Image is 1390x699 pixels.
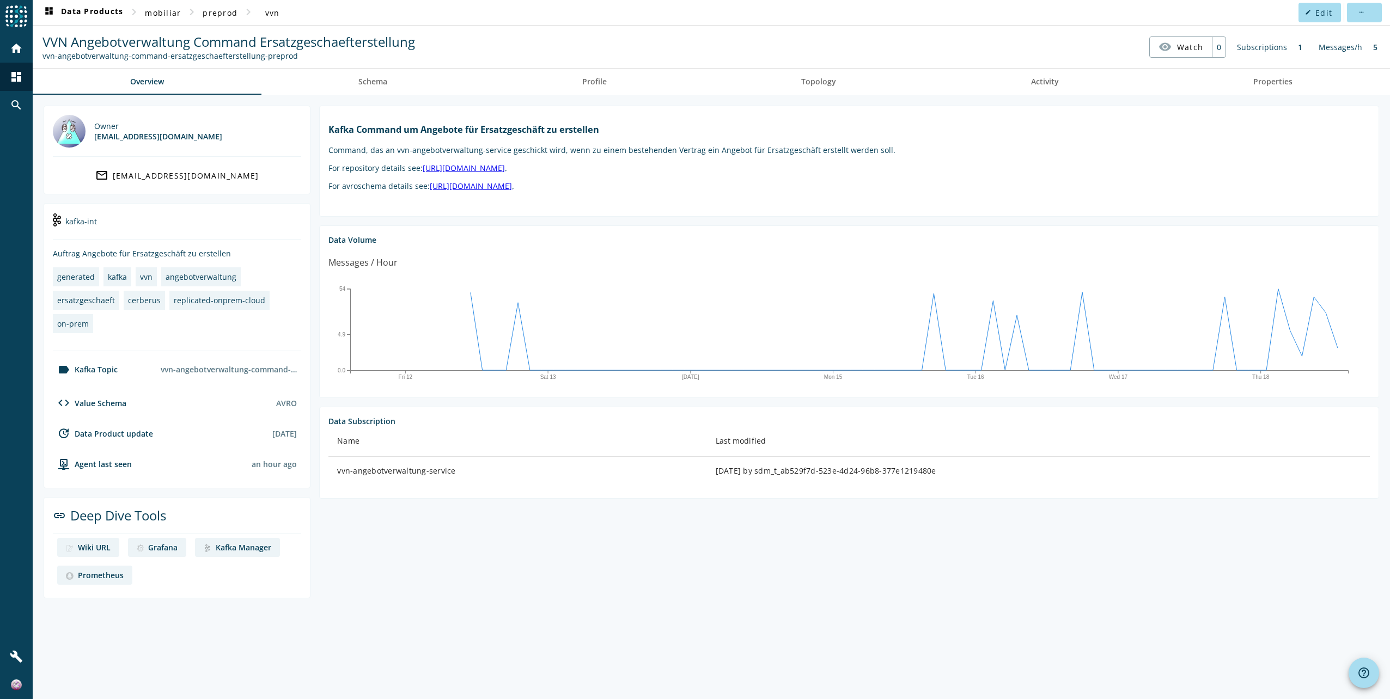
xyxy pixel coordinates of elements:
[1177,38,1203,57] span: Watch
[95,169,108,182] mat-icon: mail_outline
[203,8,237,18] span: preprod
[53,457,132,470] div: agent-env-preprod
[10,99,23,112] mat-icon: search
[1357,666,1370,679] mat-icon: help_outline
[156,360,301,379] div: vvn-angebotverwaltung-command-ersatzgeschaefterstellung-preprod
[53,363,118,376] div: Kafka Topic
[53,213,61,226] img: kafka-int
[276,398,297,408] div: AVRO
[1298,3,1341,22] button: Edit
[42,51,415,61] div: Kafka Topic: vvn-angebotverwaltung-command-ersatzgeschaefterstellung-preprod
[801,78,836,85] span: Topology
[1253,78,1293,85] span: Properties
[53,396,126,409] div: Value Schema
[108,272,127,282] div: kafka
[328,181,1370,191] p: For avroschema details see: .
[137,544,144,552] img: deep dive image
[141,3,185,22] button: mobiliar
[10,70,23,83] mat-icon: dashboard
[10,42,23,55] mat-icon: home
[1150,37,1212,57] button: Watch
[113,170,259,181] div: [EMAIL_ADDRESS][DOMAIN_NAME]
[57,396,70,409] mat-icon: code
[824,374,843,380] text: Mon 15
[430,181,512,191] a: [URL][DOMAIN_NAME]
[78,542,111,553] div: Wiki URL
[1252,374,1270,380] text: Thu 18
[707,426,1370,457] th: Last modified
[328,235,1370,245] div: Data Volume
[328,145,1370,155] p: Command, das an vvn-angebotverwaltung-service geschickt wird, wenn zu einem bestehenden Vertrag e...
[1109,374,1128,380] text: Wed 17
[57,295,115,305] div: ersatzgeschaeft
[540,374,556,380] text: Sat 13
[216,542,271,553] div: Kafka Manager
[272,428,297,439] div: [DATE]
[53,248,301,259] div: Auftrag Angebote für Ersatzgeschäft zu erstellen
[57,318,89,329] div: on-prem
[1031,78,1059,85] span: Activity
[140,272,153,282] div: vvn
[1212,37,1226,57] div: 0
[338,367,345,373] text: 0.0
[94,121,222,131] div: Owner
[174,295,265,305] div: replicated-onprem-cloud
[10,650,23,663] mat-icon: build
[42,33,415,51] span: VVN Angebotverwaltung Command Ersatzgeschaefterstellung
[337,465,698,476] div: vvn-angebotverwaltung-service
[328,256,398,269] div: Messages / Hour
[265,8,280,18] span: vvn
[1232,36,1293,58] div: Subscriptions
[204,544,211,552] img: deep dive image
[130,78,164,85] span: Overview
[328,124,1370,136] h1: Kafka Command um Angebote für Ersatzgeschäft zu erstellen
[328,426,706,457] th: Name
[1315,8,1332,18] span: Edit
[53,427,153,440] div: Data Product update
[148,542,178,553] div: Grafana
[328,163,1370,173] p: For repository details see: .
[53,115,86,148] img: dl_302715@mobi.ch
[1313,36,1368,58] div: Messages/h
[255,3,290,22] button: vvn
[423,163,505,173] a: [URL][DOMAIN_NAME]
[252,459,297,469] div: Agents typically reports every 15min to 1h
[1368,36,1383,58] div: 5
[53,506,301,534] div: Deep Dive Tools
[242,5,255,19] mat-icon: chevron_right
[42,6,123,19] span: Data Products
[1159,40,1172,53] mat-icon: visibility
[682,374,699,380] text: [DATE]
[53,509,66,522] mat-icon: link
[57,427,70,440] mat-icon: update
[5,5,27,27] img: spoud-logo.svg
[195,538,280,557] a: deep dive imageKafka Manager
[328,416,1370,426] div: Data Subscription
[128,295,161,305] div: cerberus
[967,374,984,380] text: Tue 16
[358,78,387,85] span: Schema
[42,6,56,19] mat-icon: dashboard
[399,374,413,380] text: Fri 12
[53,165,301,185] a: [EMAIL_ADDRESS][DOMAIN_NAME]
[145,8,181,18] span: mobiliar
[38,3,127,22] button: Data Products
[57,538,119,557] a: deep dive imageWiki URL
[338,331,345,337] text: 4.9
[128,538,186,557] a: deep dive imageGrafana
[582,78,607,85] span: Profile
[707,457,1370,485] td: [DATE] by sdm_t_ab529f7d-523e-4d24-96b8-377e1219480e
[57,272,95,282] div: generated
[339,286,346,292] text: 54
[78,570,124,580] div: Prometheus
[198,3,242,22] button: preprod
[127,5,141,19] mat-icon: chevron_right
[53,212,301,240] div: kafka-int
[1293,36,1308,58] div: 1
[66,544,74,552] img: deep dive image
[11,679,22,690] img: a89d8f7a0df1ac55ca58e9800e305364
[185,5,198,19] mat-icon: chevron_right
[1358,9,1364,15] mat-icon: more_horiz
[166,272,236,282] div: angebotverwaltung
[66,572,74,580] img: deep dive image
